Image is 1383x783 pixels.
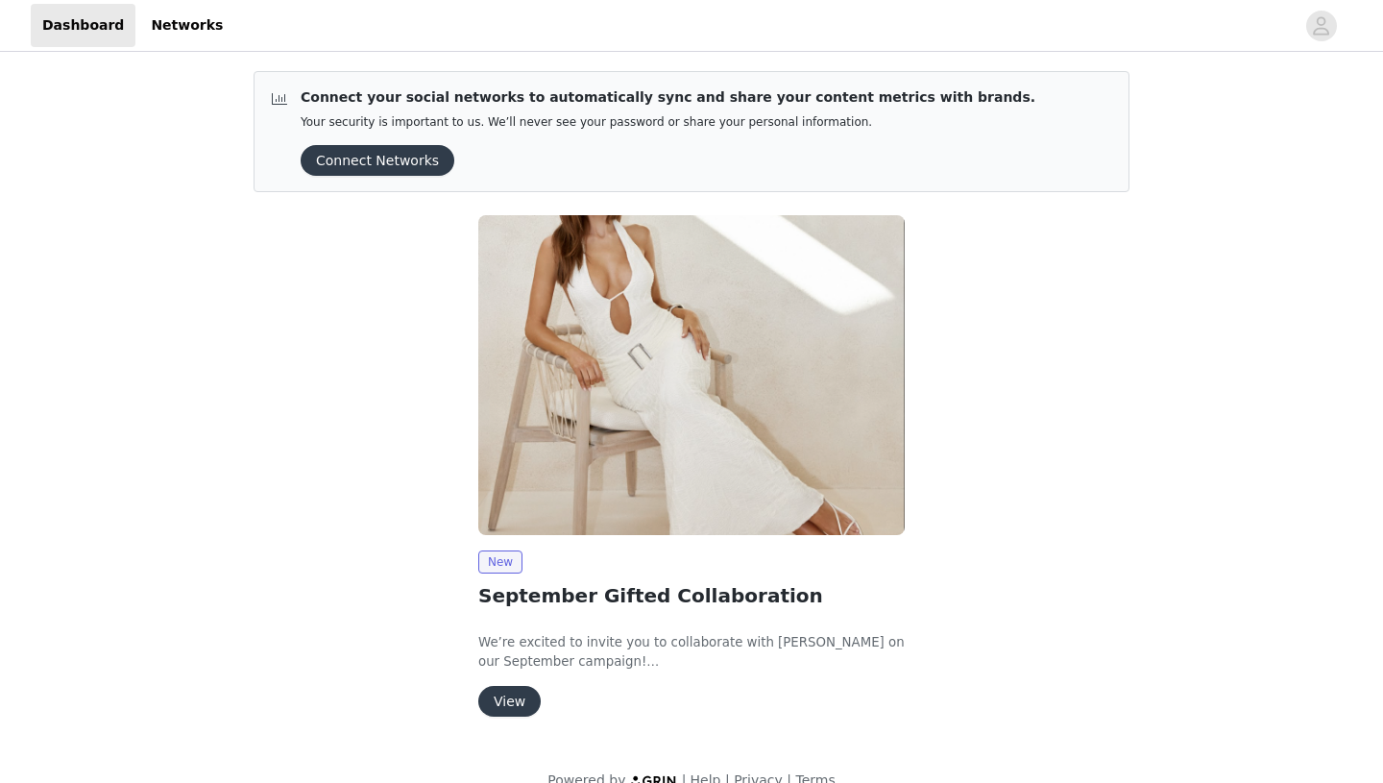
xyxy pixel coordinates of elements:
[139,4,234,47] a: Networks
[478,215,905,535] img: Peppermayo EU
[301,145,454,176] button: Connect Networks
[31,4,135,47] a: Dashboard
[478,581,905,610] h2: September Gifted Collaboration
[478,551,522,574] span: New
[478,686,541,717] button: View
[478,635,905,669] span: We’re excited to invite you to collaborate with [PERSON_NAME] on our September campaign!
[301,87,1035,108] p: Connect your social networks to automatically sync and share your content metrics with brands.
[478,695,541,709] a: View
[1312,11,1330,41] div: avatar
[301,115,1035,130] p: Your security is important to us. We’ll never see your password or share your personal information.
